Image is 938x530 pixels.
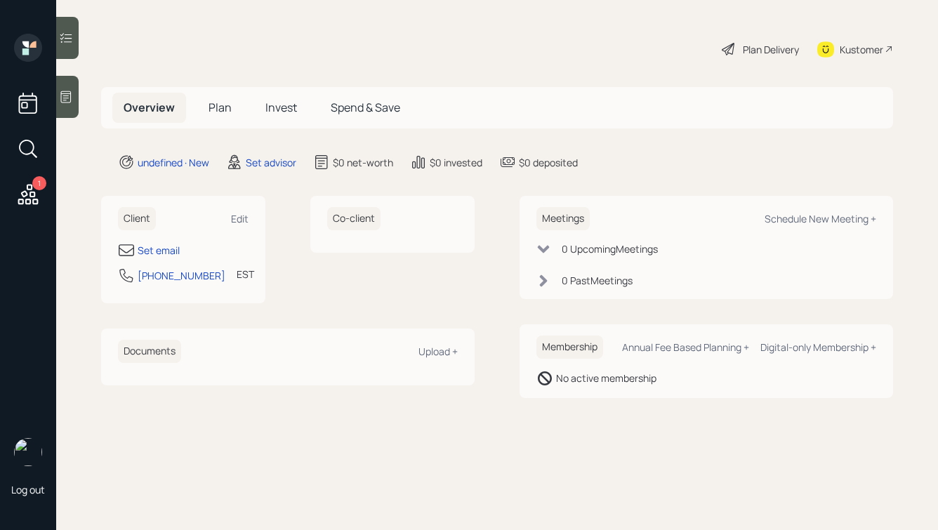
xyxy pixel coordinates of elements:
[418,345,458,358] div: Upload +
[237,267,254,281] div: EST
[333,155,393,170] div: $0 net-worth
[760,340,876,354] div: Digital-only Membership +
[743,42,799,57] div: Plan Delivery
[246,155,296,170] div: Set advisor
[231,212,249,225] div: Edit
[840,42,883,57] div: Kustomer
[209,100,232,115] span: Plan
[14,438,42,466] img: hunter_neumayer.jpg
[138,268,225,283] div: [PHONE_NUMBER]
[138,155,209,170] div: undefined · New
[327,207,381,230] h6: Co-client
[556,371,656,385] div: No active membership
[622,340,749,354] div: Annual Fee Based Planning +
[124,100,175,115] span: Overview
[118,207,156,230] h6: Client
[562,273,633,288] div: 0 Past Meeting s
[536,336,603,359] h6: Membership
[32,176,46,190] div: 1
[331,100,400,115] span: Spend & Save
[265,100,297,115] span: Invest
[11,483,45,496] div: Log out
[562,241,658,256] div: 0 Upcoming Meeting s
[519,155,578,170] div: $0 deposited
[430,155,482,170] div: $0 invested
[536,207,590,230] h6: Meetings
[118,340,181,363] h6: Documents
[765,212,876,225] div: Schedule New Meeting +
[138,243,180,258] div: Set email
